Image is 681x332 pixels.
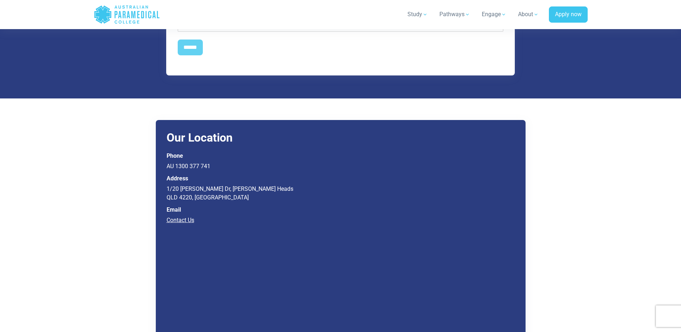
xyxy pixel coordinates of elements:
a: 1/20 [PERSON_NAME] Dr, [PERSON_NAME] HeadsQLD 4220, [GEOGRAPHIC_DATA] [167,185,293,201]
h2: Our Location [167,131,293,144]
p: Phone [167,152,293,160]
a: Study [403,4,432,24]
a: Australian Paramedical College [94,3,160,26]
p: Email [167,206,293,214]
a: About [514,4,543,24]
a: Pathways [435,4,475,24]
a: Contact Us [167,217,194,223]
a: Engage [477,4,511,24]
a: AU 1300 377 741 [167,163,210,170]
a: Apply now [549,6,588,23]
p: Address [167,174,293,183]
